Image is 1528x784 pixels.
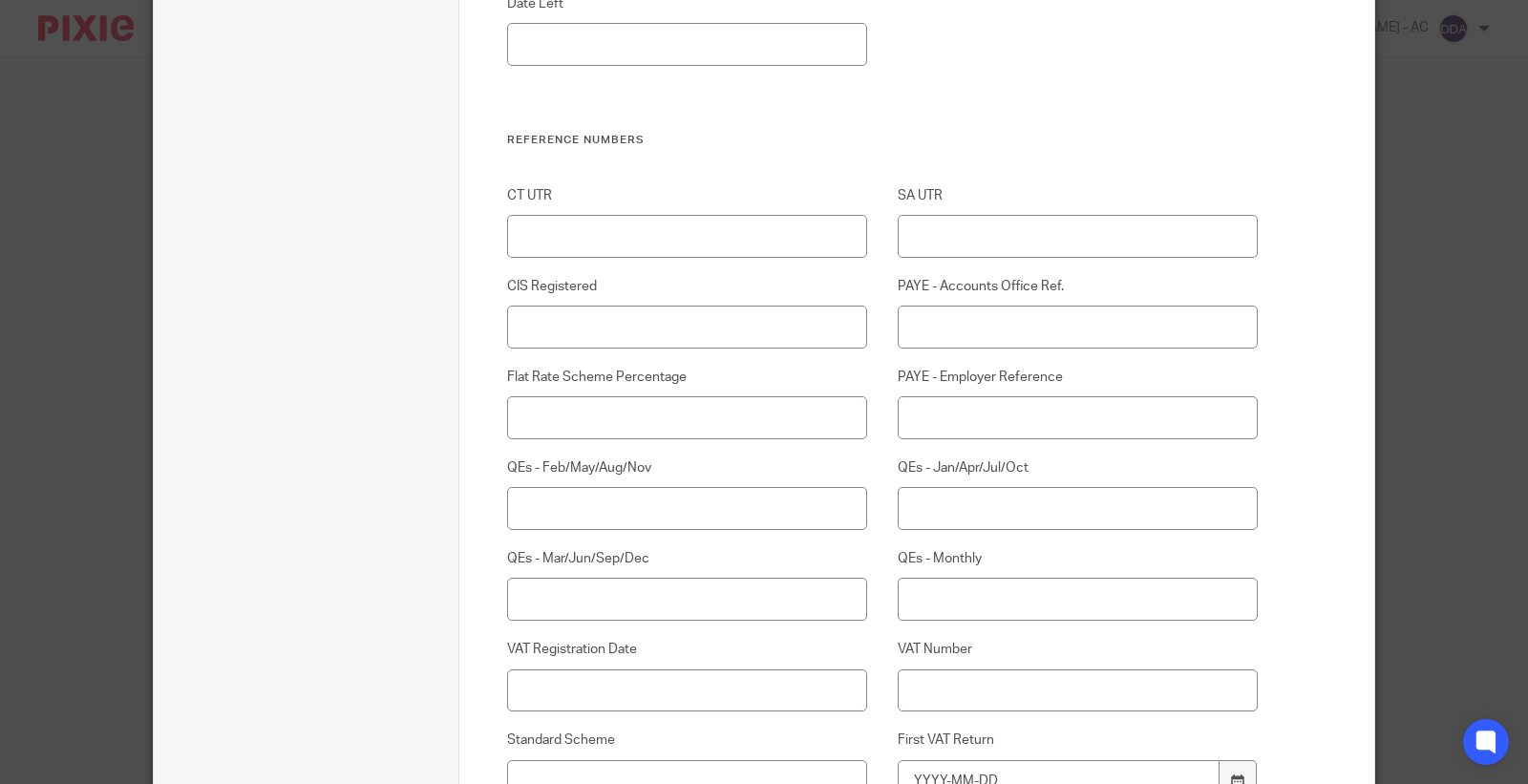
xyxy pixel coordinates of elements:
[898,277,1259,296] label: PAYE - Accounts Office Ref.
[898,731,1259,750] label: First VAT Return
[507,277,868,296] label: CIS Registered
[507,640,868,659] label: VAT Registration Date
[507,731,868,750] label: Standard Scheme
[507,458,868,477] label: QEs - Feb/May/Aug/Nov
[898,458,1259,477] label: QEs - Jan/Apr/Jul/Oct
[507,133,1259,148] h3: Reference Numbers
[507,368,868,387] label: Flat Rate Scheme Percentage
[507,186,868,205] label: CT UTR
[507,549,868,568] label: QEs - Mar/Jun/Sep/Dec
[898,368,1259,387] label: PAYE - Employer Reference
[898,640,1259,659] label: VAT Number
[898,549,1259,568] label: QEs - Monthly
[898,186,1259,205] label: SA UTR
